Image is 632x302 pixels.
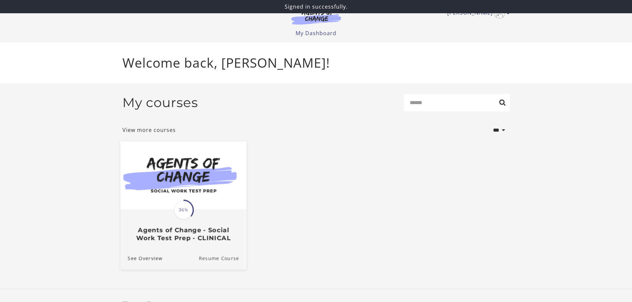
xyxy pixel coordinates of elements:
span: 36% [174,201,193,219]
a: Agents of Change - Social Work Test Prep - CLINICAL: Resume Course [199,247,246,270]
p: Welcome back, [PERSON_NAME]! [122,53,510,73]
h3: Agents of Change - Social Work Test Prep - CLINICAL [127,226,239,242]
a: Agents of Change - Social Work Test Prep - CLINICAL: See Overview [120,247,162,270]
img: Agents of Change Logo [284,9,348,25]
a: View more courses [122,126,176,134]
a: Toggle menu [447,8,507,19]
a: My Dashboard [296,30,336,37]
h2: My courses [122,95,198,110]
p: Signed in successfully. [3,3,629,11]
